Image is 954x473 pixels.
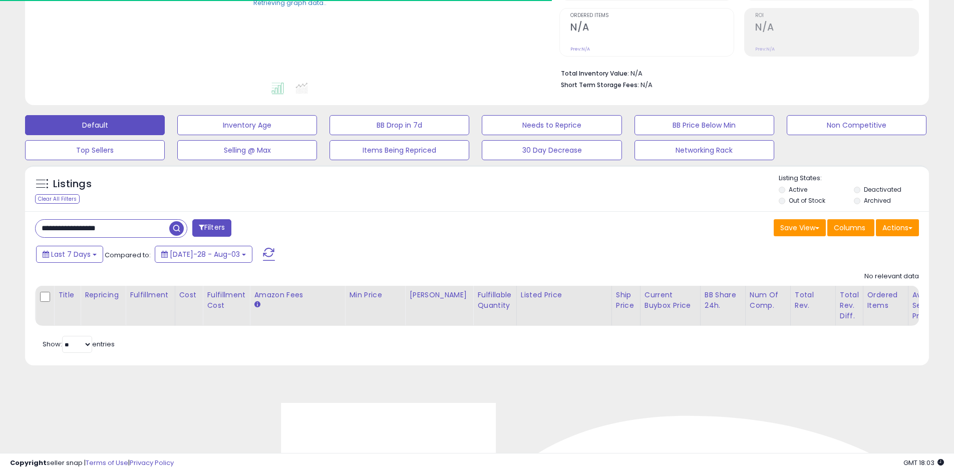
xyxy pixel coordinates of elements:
[330,115,469,135] button: BB Drop in 7d
[85,290,121,300] div: Repricing
[254,300,260,309] small: Amazon Fees.
[170,249,240,259] span: [DATE]-28 - Aug-03
[570,22,734,35] h2: N/A
[864,272,919,281] div: No relevant data
[105,250,151,260] span: Compared to:
[207,290,245,311] div: Fulfillment Cost
[634,140,774,160] button: Networking Rack
[51,249,91,259] span: Last 7 Days
[192,219,231,237] button: Filters
[755,46,775,52] small: Prev: N/A
[570,13,734,19] span: Ordered Items
[834,223,865,233] span: Columns
[705,290,741,311] div: BB Share 24h.
[521,290,607,300] div: Listed Price
[645,290,696,311] div: Current Buybox Price
[867,290,904,311] div: Ordered Items
[641,80,653,90] span: N/A
[840,290,859,321] div: Total Rev. Diff.
[330,140,469,160] button: Items Being Repriced
[409,290,469,300] div: [PERSON_NAME]
[155,246,252,263] button: [DATE]-28 - Aug-03
[795,290,831,311] div: Total Rev.
[876,219,919,236] button: Actions
[827,219,874,236] button: Columns
[912,290,949,321] div: Avg Selling Price
[864,185,901,194] label: Deactivated
[179,290,199,300] div: Cost
[254,290,341,300] div: Amazon Fees
[43,339,115,349] span: Show: entries
[789,196,825,205] label: Out of Stock
[58,290,76,300] div: Title
[25,115,165,135] button: Default
[750,290,786,311] div: Num of Comp.
[779,174,929,183] p: Listing States:
[561,69,629,78] b: Total Inventory Value:
[53,177,92,191] h5: Listings
[130,290,170,300] div: Fulfillment
[35,194,80,204] div: Clear All Filters
[25,140,165,160] button: Top Sellers
[774,219,826,236] button: Save View
[755,22,918,35] h2: N/A
[177,115,317,135] button: Inventory Age
[570,46,590,52] small: Prev: N/A
[787,115,926,135] button: Non Competitive
[616,290,636,311] div: Ship Price
[482,140,621,160] button: 30 Day Decrease
[561,81,639,89] b: Short Term Storage Fees:
[864,196,891,205] label: Archived
[634,115,774,135] button: BB Price Below Min
[477,290,512,311] div: Fulfillable Quantity
[755,13,918,19] span: ROI
[177,140,317,160] button: Selling @ Max
[349,290,401,300] div: Min Price
[789,185,807,194] label: Active
[561,67,911,79] li: N/A
[36,246,103,263] button: Last 7 Days
[482,115,621,135] button: Needs to Reprice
